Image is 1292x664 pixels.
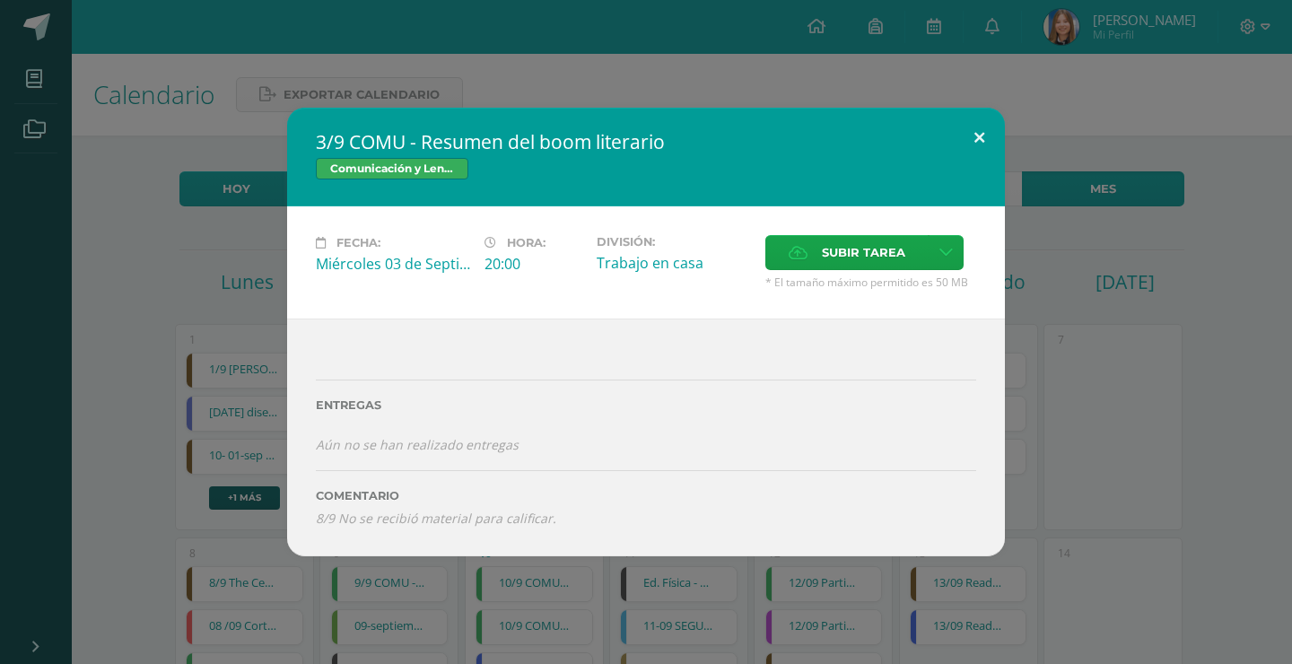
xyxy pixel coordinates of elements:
[597,235,751,249] label: División:
[597,253,751,273] div: Trabajo en casa
[316,489,976,502] label: Comentario
[316,129,976,154] h2: 3/9 COMU - Resumen del boom literario
[316,436,519,453] i: Aún no se han realizado entregas
[316,254,470,274] div: Miércoles 03 de Septiembre
[316,158,468,179] span: Comunicación y Lenguaje
[336,236,380,249] span: Fecha:
[507,236,546,249] span: Hora:
[316,398,976,412] label: Entregas
[484,254,582,274] div: 20:00
[765,275,976,290] span: * El tamaño máximo permitido es 50 MB
[954,108,1005,169] button: Close (Esc)
[822,236,905,269] span: Subir tarea
[316,510,556,527] i: 8/9 No se recibió material para calificar.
